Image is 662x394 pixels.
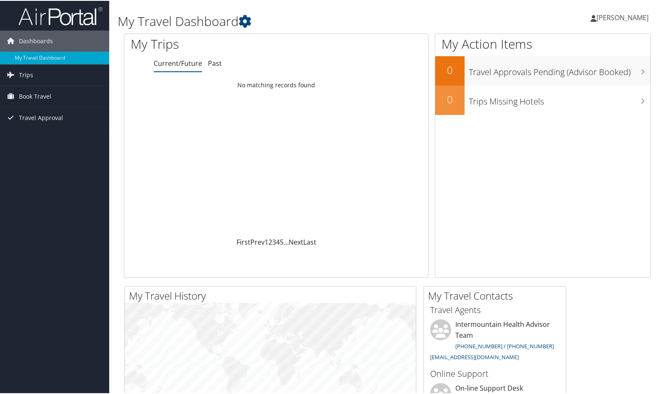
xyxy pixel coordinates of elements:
[131,34,295,52] h1: My Trips
[435,91,465,106] h2: 0
[272,237,276,246] a: 3
[250,237,265,246] a: Prev
[428,288,566,302] h2: My Travel Contacts
[236,237,250,246] a: First
[435,85,650,114] a: 0Trips Missing Hotels
[129,288,416,302] h2: My Travel History
[268,237,272,246] a: 2
[596,12,649,21] span: [PERSON_NAME]
[19,64,33,85] span: Trips
[19,85,51,106] span: Book Travel
[435,55,650,85] a: 0Travel Approvals Pending (Advisor Booked)
[208,58,222,67] a: Past
[455,342,554,349] a: [PHONE_NUMBER] / [PHONE_NUMBER]
[430,367,560,379] h3: Online Support
[426,318,564,363] li: Intermountain Health Advisor Team
[435,34,650,52] h1: My Action Items
[284,237,289,246] span: …
[19,107,63,128] span: Travel Approval
[118,12,477,29] h1: My Travel Dashboard
[276,237,280,246] a: 4
[591,4,657,29] a: [PERSON_NAME]
[435,62,465,76] h2: 0
[19,30,53,51] span: Dashboards
[18,5,102,25] img: airportal-logo.png
[469,91,650,107] h3: Trips Missing Hotels
[154,58,202,67] a: Current/Future
[430,303,560,315] h3: Travel Agents
[303,237,316,246] a: Last
[265,237,268,246] a: 1
[430,352,519,360] a: [EMAIL_ADDRESS][DOMAIN_NAME]
[289,237,303,246] a: Next
[124,77,428,92] td: No matching records found
[469,61,650,77] h3: Travel Approvals Pending (Advisor Booked)
[280,237,284,246] a: 5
